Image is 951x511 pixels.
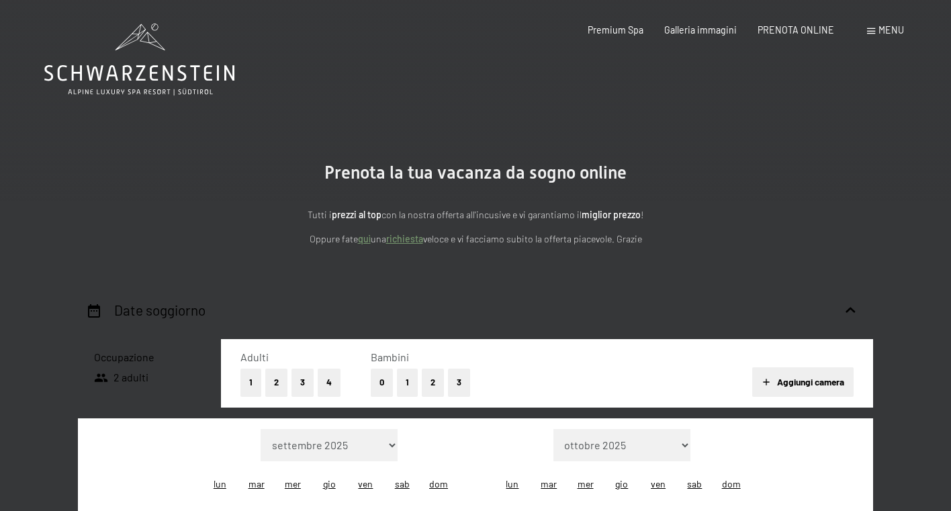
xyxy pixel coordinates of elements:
[582,209,641,220] strong: miglior prezzo
[664,24,737,36] a: Galleria immagini
[318,369,341,396] button: 4
[248,478,265,490] abbr: martedì
[429,478,448,490] abbr: domenica
[588,24,643,36] a: Premium Spa
[114,301,206,318] h2: Date soggiorno
[386,233,423,244] a: richiesta
[240,369,261,396] button: 1
[94,350,205,365] h3: Occupazione
[180,207,771,223] p: Tutti i con la nostra offerta all'incusive e vi garantiamo il !
[332,209,381,220] strong: prezzi al top
[240,351,269,363] span: Adulti
[651,478,666,490] abbr: venerdì
[94,370,148,385] span: 2 adulti
[395,478,410,490] abbr: sabato
[265,369,287,396] button: 2
[752,367,854,397] button: Aggiungi camera
[371,351,409,363] span: Bambini
[722,478,741,490] abbr: domenica
[397,369,418,396] button: 1
[291,369,314,396] button: 3
[323,478,336,490] abbr: giovedì
[506,478,518,490] abbr: lunedì
[878,24,904,36] span: Menu
[324,162,627,183] span: Prenota la tua vacanza da sogno online
[214,478,226,490] abbr: lunedì
[578,478,594,490] abbr: mercoledì
[358,233,371,244] a: quì
[285,478,301,490] abbr: mercoledì
[541,478,557,490] abbr: martedì
[448,369,470,396] button: 3
[371,369,393,396] button: 0
[422,369,444,396] button: 2
[358,478,373,490] abbr: venerdì
[758,24,834,36] a: PRENOTA ONLINE
[180,232,771,247] p: Oppure fate una veloce e vi facciamo subito la offerta piacevole. Grazie
[687,478,702,490] abbr: sabato
[615,478,628,490] abbr: giovedì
